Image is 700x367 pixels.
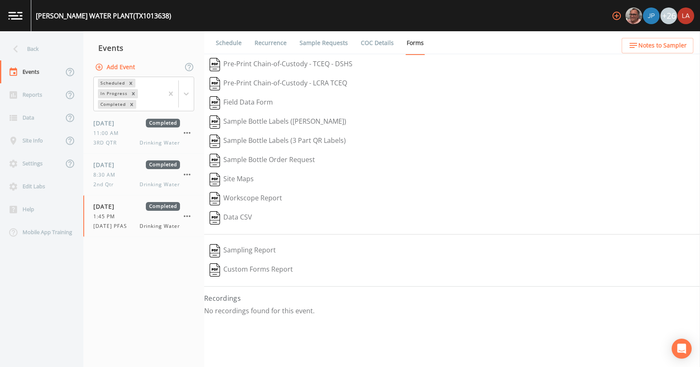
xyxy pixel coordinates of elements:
img: svg%3e [210,263,220,277]
img: svg%3e [210,154,220,167]
div: Remove Scheduled [126,79,135,87]
button: Sample Bottle Labels (3 Part QR Labels) [204,132,351,151]
span: 8:30 AM [93,171,120,179]
button: Site Maps [204,170,259,189]
button: Add Event [93,60,138,75]
a: [DATE]Completed1:45 PM[DATE] PFASDrinking Water [83,195,204,237]
div: Joshua gere Paul [642,7,660,24]
button: Sample Bottle Order Request [204,151,320,170]
span: 1:45 PM [93,213,120,220]
span: [DATE] [93,119,120,127]
img: svg%3e [210,211,220,225]
button: Pre-Print Chain-of-Custody - TCEQ - DSHS [204,55,358,74]
img: svg%3e [210,115,220,129]
span: [DATE] [93,160,120,169]
a: Forms [405,31,425,55]
div: Events [83,37,204,58]
button: Pre-Print Chain-of-Custody - LCRA TCEQ [204,74,352,93]
span: Drinking Water [140,181,180,188]
span: 3RD QTR [93,139,122,147]
div: +26 [660,7,677,24]
span: [DATE] [93,202,120,211]
img: 41241ef155101aa6d92a04480b0d0000 [643,7,660,24]
button: Workscope Report [204,189,287,208]
img: cf6e799eed601856facf0d2563d1856d [677,7,694,24]
span: Completed [146,202,180,211]
img: svg%3e [210,135,220,148]
img: svg%3e [210,77,220,90]
div: Mike Franklin [625,7,642,24]
button: Data CSV [204,208,257,227]
img: svg%3e [210,173,220,186]
a: Recurrence [253,31,288,55]
span: [DATE] PFAS [93,222,132,230]
img: svg%3e [210,58,220,71]
span: Drinking Water [140,222,180,230]
span: Completed [146,160,180,169]
span: 2nd Qtr [93,181,119,188]
img: logo [8,12,22,20]
button: Field Data Form [204,93,278,112]
button: Notes to Sampler [622,38,693,53]
span: Drinking Water [140,139,180,147]
h4: Recordings [204,293,700,303]
span: Notes to Sampler [638,40,687,51]
span: Completed [146,119,180,127]
div: Remove In Progress [129,89,138,98]
img: svg%3e [210,192,220,205]
a: [DATE]Completed8:30 AM2nd QtrDrinking Water [83,154,204,195]
img: e2d790fa78825a4bb76dcb6ab311d44c [625,7,642,24]
button: Sampling Report [204,241,281,260]
a: COC Details [360,31,395,55]
div: Completed [98,100,127,109]
div: In Progress [98,89,129,98]
span: 11:00 AM [93,130,124,137]
div: Remove Completed [127,100,136,109]
img: svg%3e [210,244,220,257]
a: Sample Requests [298,31,349,55]
button: Sample Bottle Labels ([PERSON_NAME]) [204,112,352,132]
div: Open Intercom Messenger [672,339,692,359]
a: [DATE]Completed11:00 AM3RD QTRDrinking Water [83,112,204,154]
a: Schedule [215,31,243,55]
div: Scheduled [98,79,126,87]
button: Custom Forms Report [204,260,298,280]
p: No recordings found for this event. [204,307,700,315]
div: [PERSON_NAME] WATER PLANT (TX1013638) [36,11,171,21]
img: svg%3e [210,96,220,110]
